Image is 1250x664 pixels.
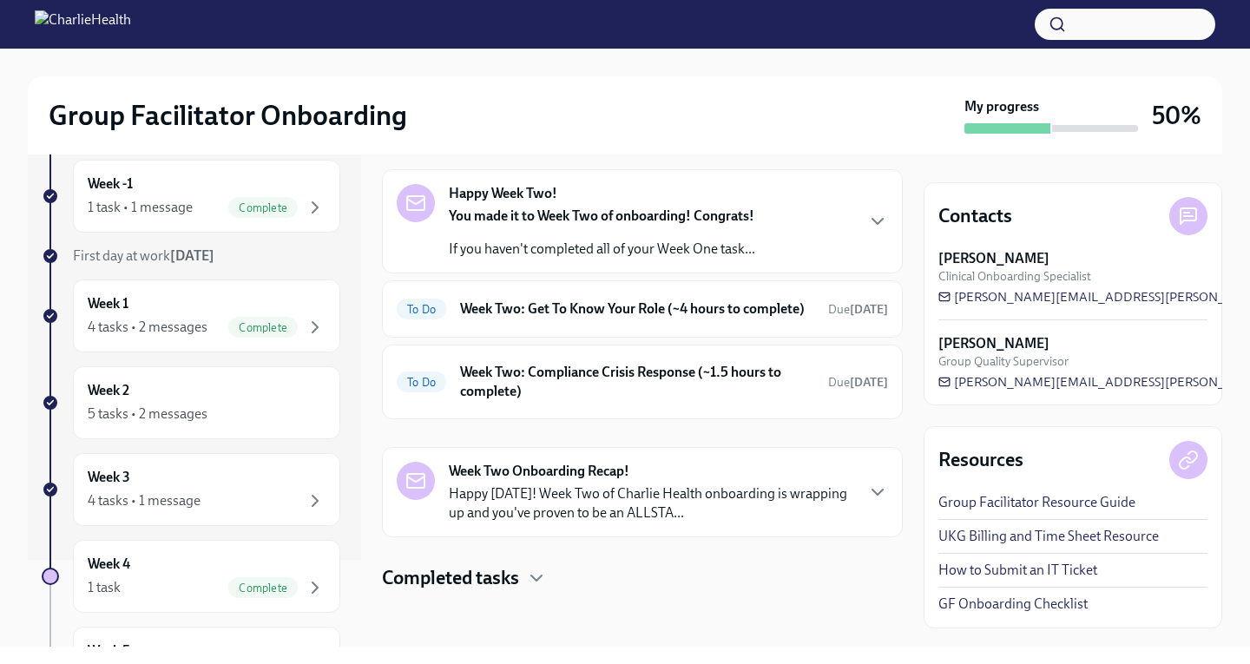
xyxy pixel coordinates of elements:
div: 4 tasks • 1 message [88,491,201,510]
span: Due [828,302,888,317]
div: 1 task [88,578,121,597]
span: October 6th, 2025 09:00 [828,374,888,391]
img: CharlieHealth [35,10,131,38]
strong: [DATE] [850,375,888,390]
div: 1 task • 1 message [88,198,193,217]
a: Week 41 taskComplete [42,540,340,613]
a: Week 34 tasks • 1 message [42,453,340,526]
h4: Contacts [938,203,1012,229]
span: Due [828,375,888,390]
span: October 6th, 2025 09:00 [828,301,888,318]
a: Week 14 tasks • 2 messagesComplete [42,279,340,352]
span: To Do [397,376,446,389]
h6: Week -1 [88,174,133,194]
p: Happy [DATE]! Week Two of Charlie Health onboarding is wrapping up and you've proven to be an ALL... [449,484,853,523]
div: 5 tasks • 2 messages [88,404,207,424]
a: Week 25 tasks • 2 messages [42,366,340,439]
span: Complete [228,201,298,214]
h2: Group Facilitator Onboarding [49,98,407,133]
h6: Week Two: Get To Know Your Role (~4 hours to complete) [460,299,814,319]
p: If you haven't completed all of your Week One task... [449,240,755,259]
a: To DoWeek Two: Compliance Crisis Response (~1.5 hours to complete)Due[DATE] [397,359,888,404]
a: UKG Billing and Time Sheet Resource [938,527,1159,546]
a: How to Submit an IT Ticket [938,561,1097,580]
strong: [DATE] [170,247,214,264]
h6: Week 1 [88,294,128,313]
strong: [PERSON_NAME] [938,334,1049,353]
span: First day at work [73,247,214,264]
div: 4 tasks • 2 messages [88,318,207,337]
span: Clinical Onboarding Specialist [938,268,1091,285]
strong: [PERSON_NAME] [938,249,1049,268]
a: Group Facilitator Resource Guide [938,493,1135,512]
h4: Resources [938,447,1023,473]
strong: [DATE] [850,302,888,317]
span: Group Quality Supervisor [938,353,1069,370]
strong: Happy Week Two! [449,184,557,203]
a: Week -11 task • 1 messageComplete [42,160,340,233]
h6: Week 2 [88,381,129,400]
div: Completed tasks [382,565,903,591]
h4: Completed tasks [382,565,519,591]
span: Complete [228,321,298,334]
strong: Week Two Onboarding Recap! [449,462,629,481]
span: Complete [228,582,298,595]
h6: Week Two: Compliance Crisis Response (~1.5 hours to complete) [460,363,814,401]
a: To DoWeek Two: Get To Know Your Role (~4 hours to complete)Due[DATE] [397,295,888,323]
h6: Week 3 [88,468,130,487]
h3: 50% [1152,100,1201,131]
h6: Week 4 [88,555,130,574]
a: First day at work[DATE] [42,247,340,266]
a: GF Onboarding Checklist [938,595,1088,614]
strong: You made it to Week Two of onboarding! Congrats! [449,207,754,224]
span: To Do [397,303,446,316]
h6: Week 5 [88,641,130,661]
strong: My progress [964,97,1039,116]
